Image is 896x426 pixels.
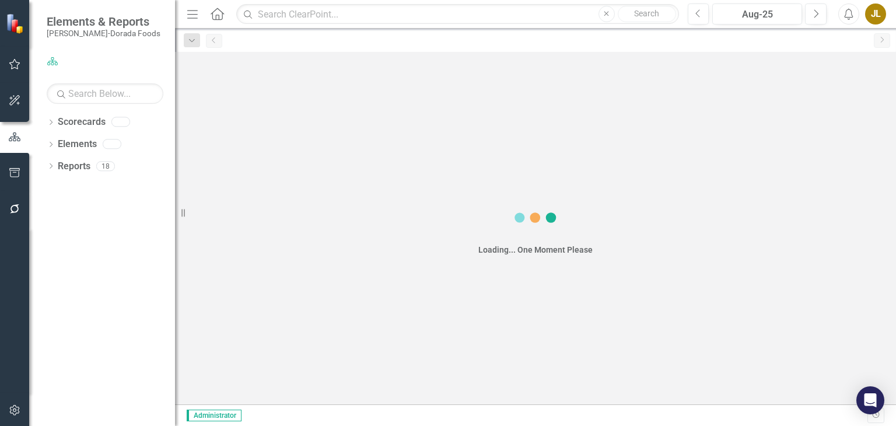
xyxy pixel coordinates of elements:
div: Open Intercom Messenger [856,386,884,414]
a: Reports [58,160,90,173]
button: Search [618,6,676,22]
span: Search [634,9,659,18]
div: Loading... One Moment Please [478,244,593,256]
span: Elements & Reports [47,15,160,29]
div: 18 [96,161,115,171]
button: JL [865,4,886,25]
a: Elements [58,138,97,151]
span: Administrator [187,410,242,421]
a: Scorecards [58,116,106,129]
div: Aug-25 [716,8,798,22]
input: Search ClearPoint... [236,4,678,25]
img: ClearPoint Strategy [5,13,26,34]
button: Aug-25 [712,4,802,25]
input: Search Below... [47,83,163,104]
small: [PERSON_NAME]-Dorada Foods [47,29,160,38]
